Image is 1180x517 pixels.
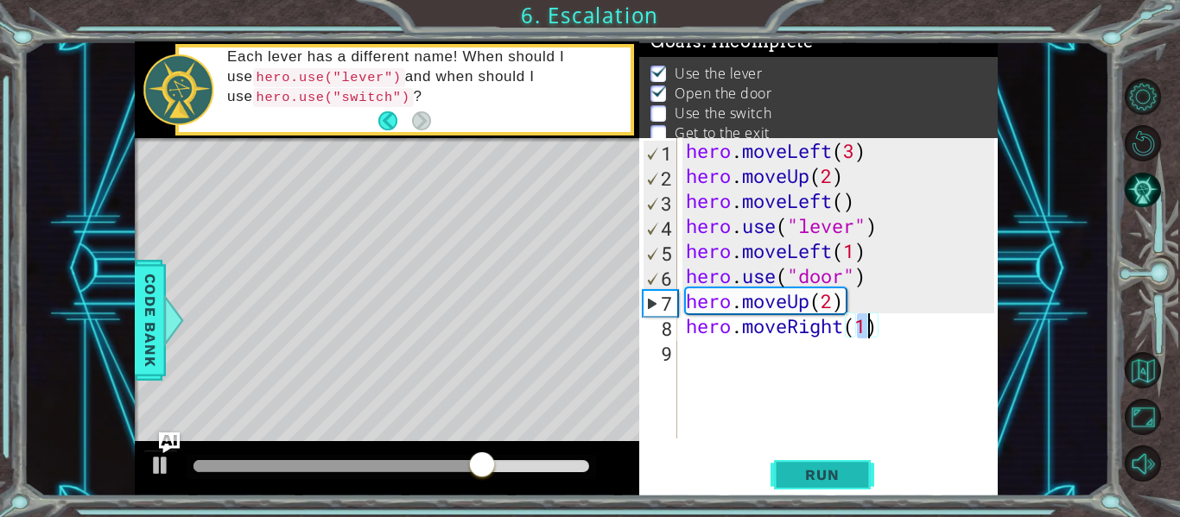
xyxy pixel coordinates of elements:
[1125,172,1161,208] button: AI Hint
[1125,79,1161,115] button: Level Options
[412,111,431,130] button: Next
[1125,399,1161,435] button: Maximize Browser
[644,191,677,216] div: 3
[675,64,762,83] p: Use the lever
[643,316,677,341] div: 8
[675,104,771,123] p: Use the switch
[788,466,856,483] span: Run
[650,84,668,98] img: Check mark for checkbox
[644,241,677,266] div: 5
[675,123,769,142] p: Get to the exit
[644,266,677,291] div: 6
[253,88,414,107] code: hero.use("switch")
[650,64,668,78] img: Check mark for checkbox
[675,84,771,103] p: Open the door
[644,166,677,191] div: 2
[771,457,874,493] button: Shift+Enter: Run current code.
[378,111,412,130] button: Back
[136,268,164,373] span: Code Bank
[644,216,677,241] div: 4
[143,450,178,485] button: Ctrl + P: Play
[253,68,405,87] code: hero.use("lever")
[650,31,814,53] span: Goals
[1127,347,1180,394] a: Back to Map
[1125,352,1161,388] button: Back to Map
[1125,445,1161,482] button: Mute
[1125,125,1161,161] button: Restart Level
[644,291,677,316] div: 7
[702,31,814,52] span: : Incomplete
[159,432,180,453] button: Ask AI
[227,47,619,106] p: Each lever has a different name! When should I use and when should I use ?
[643,341,677,366] div: 9
[644,141,677,166] div: 1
